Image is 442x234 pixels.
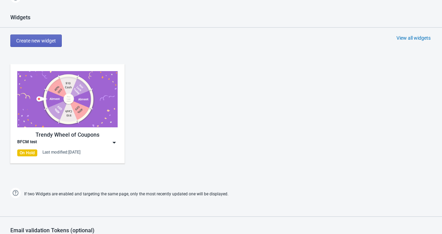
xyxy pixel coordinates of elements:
[10,188,21,198] img: help.png
[396,35,431,41] div: View all widgets
[17,139,37,146] div: BFCM test
[42,149,80,155] div: Last modified: [DATE]
[10,35,62,47] button: Create new widget
[17,131,118,139] div: Trendy Wheel of Coupons
[17,149,37,156] div: On Hold
[16,38,56,43] span: Create new widget
[24,188,228,200] span: If two Widgets are enabled and targeting the same page, only the most recently updated one will b...
[17,71,118,127] img: trendy_game.png
[111,139,118,146] img: dropdown.png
